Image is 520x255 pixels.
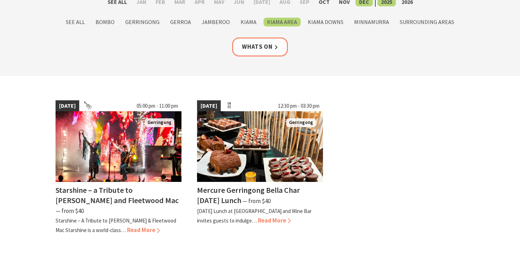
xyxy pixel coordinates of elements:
label: Kiama Downs [304,18,347,26]
p: Starshine – A Tribute to [PERSON_NAME] & Fleetwood Mac Starshine is a world-class… [56,217,176,233]
span: 12:30 pm - 03:30 pm [275,100,323,112]
span: Read More [127,226,160,234]
img: Christmas Day Lunch Buffet at Bella Char [197,111,323,182]
label: Kiama [237,18,260,26]
label: Jamberoo [198,18,233,26]
span: 05:00 pm - 11:00 pm [133,100,181,112]
a: [DATE] 12:30 pm - 03:30 pm Christmas Day Lunch Buffet at Bella Char Gerringong Mercure Gerringong... [197,100,323,235]
a: Whats On [232,37,288,56]
label: Surrounding Areas [396,18,458,26]
label: Gerringong [122,18,163,26]
h4: Mercure Gerringong Bella Char [DATE] Lunch [197,185,300,205]
label: Minnamurra [351,18,393,26]
span: [DATE] [197,100,221,112]
a: [DATE] 05:00 pm - 11:00 pm Starshine Gerringong Starshine – a Tribute to [PERSON_NAME] and Fleetw... [56,100,181,235]
span: Read More [258,217,291,224]
img: Starshine [56,111,181,182]
label: See All [62,18,88,26]
span: ⁠— from $40 [242,197,271,205]
span: [DATE] [56,100,79,112]
label: Kiama Area [264,18,301,26]
h4: Starshine – a Tribute to [PERSON_NAME] and Fleetwood Mac [56,185,179,205]
span: ⁠— from $40 [56,207,84,215]
p: [DATE] Lunch at [GEOGRAPHIC_DATA] and Wine Bar invites guests to indulge… [197,208,312,224]
label: Gerroa [167,18,195,26]
span: Gerringong [145,118,174,127]
label: Bombo [92,18,118,26]
span: Gerringong [286,118,316,127]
